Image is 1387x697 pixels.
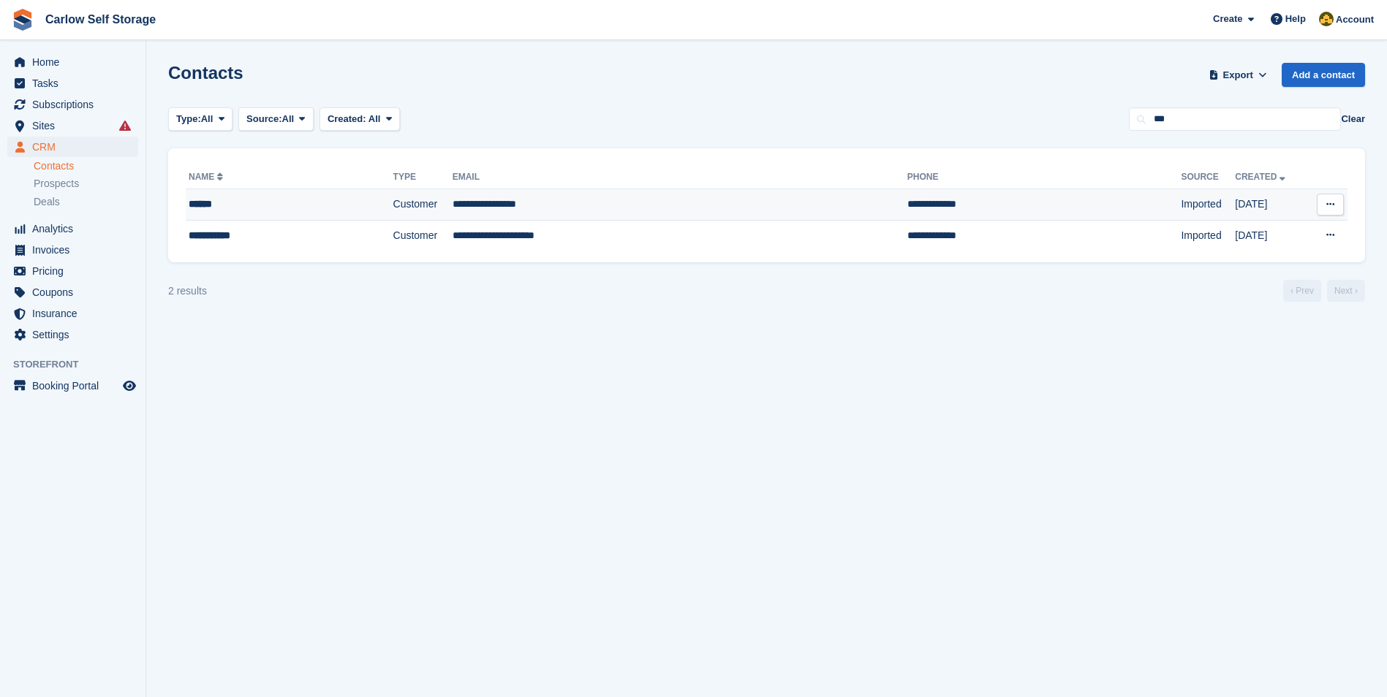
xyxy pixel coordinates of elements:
span: Help [1285,12,1306,26]
button: Source: All [238,107,314,132]
td: [DATE] [1235,220,1307,251]
span: Pricing [32,261,120,281]
button: Clear [1341,112,1365,126]
span: Account [1336,12,1374,27]
span: Booking Portal [32,376,120,396]
a: Contacts [34,159,138,173]
a: menu [7,282,138,302]
td: Customer [393,189,453,221]
td: Imported [1181,189,1235,221]
span: Storefront [13,357,145,372]
img: stora-icon-8386f47178a22dfd0bd8f6a31ec36ba5ce8667c1dd55bd0f319d3a0aa187defe.svg [12,9,34,31]
span: Deals [34,195,60,209]
i: Smart entry sync failures have occurred [119,120,131,132]
span: Export [1223,68,1253,83]
button: Export [1206,63,1270,87]
a: menu [7,303,138,324]
a: menu [7,73,138,94]
a: menu [7,261,138,281]
span: Type: [176,112,201,126]
th: Source [1181,166,1235,189]
span: Invoices [32,240,120,260]
td: Imported [1181,220,1235,251]
a: menu [7,376,138,396]
span: CRM [32,137,120,157]
span: Source: [246,112,281,126]
th: Email [453,166,907,189]
button: Type: All [168,107,233,132]
a: menu [7,218,138,239]
img: Kevin Moore [1319,12,1334,26]
a: menu [7,137,138,157]
span: All [201,112,213,126]
nav: Page [1280,280,1368,302]
a: menu [7,52,138,72]
span: Sites [32,115,120,136]
a: menu [7,324,138,345]
span: Settings [32,324,120,345]
span: Create [1213,12,1242,26]
span: Created: [328,113,366,124]
a: Created [1235,172,1288,182]
th: Type [393,166,453,189]
a: menu [7,115,138,136]
a: menu [7,240,138,260]
a: Carlow Self Storage [39,7,162,31]
a: Add a contact [1282,63,1365,87]
a: Deals [34,194,138,210]
a: Name [189,172,226,182]
span: All [282,112,295,126]
td: Customer [393,220,453,251]
a: Preview store [121,377,138,395]
span: All [369,113,381,124]
a: Next [1327,280,1365,302]
a: Previous [1283,280,1321,302]
div: 2 results [168,283,207,299]
span: Subscriptions [32,94,120,115]
button: Created: All [320,107,400,132]
th: Phone [907,166,1182,189]
span: Coupons [32,282,120,302]
a: Prospects [34,176,138,191]
a: menu [7,94,138,115]
span: Insurance [32,303,120,324]
h1: Contacts [168,63,243,83]
span: Home [32,52,120,72]
span: Prospects [34,177,79,191]
span: Tasks [32,73,120,94]
span: Analytics [32,218,120,239]
td: [DATE] [1235,189,1307,221]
